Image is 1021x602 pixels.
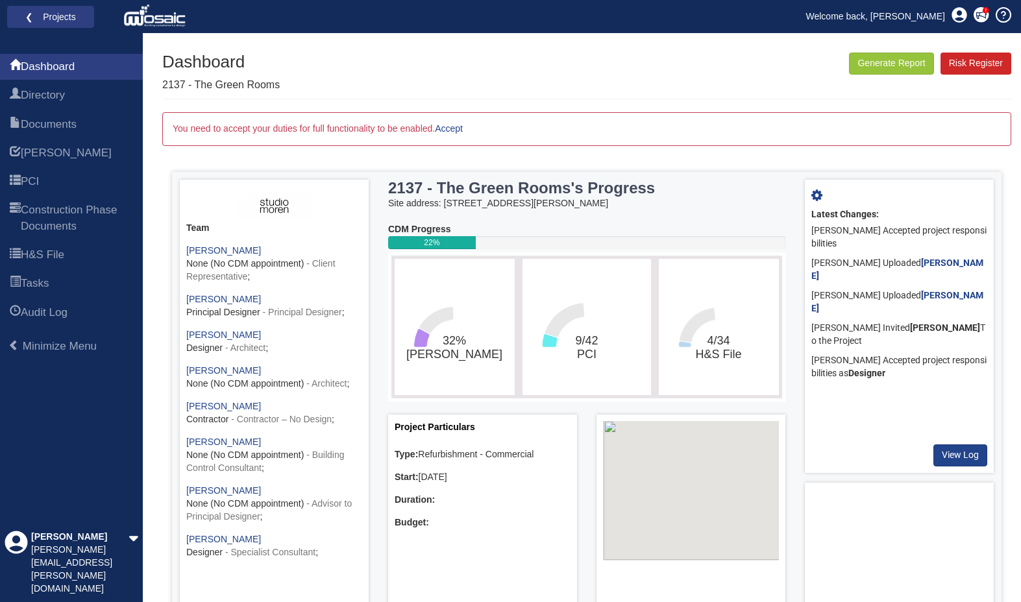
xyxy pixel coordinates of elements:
div: ; [186,329,362,355]
b: Duration: [395,494,435,505]
span: - Contractor – No Design [231,414,332,424]
div: ; [186,533,362,559]
span: Dashboard [10,60,21,75]
span: Minimize Menu [23,340,97,352]
span: Documents [21,117,77,132]
a: [PERSON_NAME] [186,534,261,544]
tspan: PCI [577,348,597,361]
span: HARI [10,146,21,162]
span: Tasks [10,276,21,292]
div: Site address: [STREET_ADDRESS][PERSON_NAME] [388,197,785,210]
a: Risk Register [941,53,1011,75]
a: [PERSON_NAME] [811,290,983,313]
div: [PERSON_NAME] Uploaded [811,254,987,286]
div: CDM Progress [388,223,785,236]
text: 32% [406,334,502,361]
a: Welcome back, [PERSON_NAME] [796,6,955,26]
h3: 2137 - The Green Rooms's Progress [388,180,716,197]
span: Designer [186,547,223,557]
tspan: [PERSON_NAME] [406,348,502,361]
span: H&S File [10,248,21,263]
a: [PERSON_NAME] [186,437,261,447]
text: 4/34 [696,334,742,361]
span: Principal Designer [186,307,260,317]
div: ; [186,436,362,475]
span: - Specialist Consultant [225,547,315,557]
span: H&S File [21,247,64,263]
b: [PERSON_NAME] [910,322,980,333]
div: ; [186,245,362,283]
a: [PERSON_NAME] [186,245,261,256]
a: [PERSON_NAME] [186,485,261,496]
div: ; [186,569,362,595]
a: [PERSON_NAME] [186,401,261,411]
div: [DATE] [395,471,571,484]
svg: 9/42​PCI [526,262,648,392]
div: [PERSON_NAME] Uploaded [811,286,987,319]
div: ; [186,485,362,524]
a: [PERSON_NAME] [186,330,261,340]
img: ASH3fIiKEy5lAAAAAElFTkSuQmCC [236,193,313,219]
tspan: H&S File [696,348,742,361]
b: Start: [395,472,419,482]
div: Team [186,222,362,235]
span: - Architect [306,378,347,389]
span: Designer [186,343,223,353]
div: Profile [5,531,28,596]
span: Documents [10,117,21,133]
p: 2137 - The Green Rooms [162,78,280,93]
a: [PERSON_NAME] [186,365,261,376]
div: [PERSON_NAME] Accepted project responsibilities [811,221,987,254]
span: Construction Phase Documents [21,202,133,234]
span: Directory [10,88,21,104]
a: [PERSON_NAME] [811,258,983,281]
a: ❮ Projects [16,8,86,25]
span: None (No CDM appointment) [186,378,304,389]
b: Designer [848,368,885,378]
span: None (No CDM appointment) [186,450,304,460]
span: PCI [10,175,21,190]
div: 22% [388,236,476,249]
text: 9/42 [575,334,598,361]
span: - Architect [225,343,265,353]
span: PCI [21,174,39,189]
span: Directory [21,88,65,103]
span: Audit Log [10,306,21,321]
div: ; [186,365,362,391]
div: [PERSON_NAME] Accepted project responsibilities as [811,351,987,383]
span: Minimize Menu [8,340,19,351]
div: You need to accept your duties for full functionality to be enabled. [162,112,1011,146]
span: Construction Phase Documents [10,203,21,235]
div: [PERSON_NAME][EMAIL_ADDRESS][PERSON_NAME][DOMAIN_NAME] [31,544,129,596]
a: View Log [933,444,987,466]
div: ; [186,293,362,319]
span: Audit Log [21,305,68,320]
span: - Principal Designer [263,307,342,317]
span: Contractor [186,414,228,424]
b: Budget: [395,517,429,527]
div: Refurbishment - Commercial [395,448,571,461]
span: HARI [21,145,112,161]
span: - Client Representative [186,258,336,282]
div: Latest Changes: [811,208,987,221]
div: [PERSON_NAME] Invited To the Project [811,319,987,351]
b: Type: [395,449,418,459]
svg: 32%​HARI [398,262,511,392]
a: [PERSON_NAME] [186,294,261,304]
div: [PERSON_NAME] [31,531,129,544]
span: None (No CDM appointment) [186,258,304,269]
img: logo_white.png [123,3,189,29]
span: Tasks [21,276,49,291]
a: Project Particulars [395,422,475,432]
h1: Dashboard [162,53,280,71]
a: Accept [435,123,463,134]
button: Generate Report [849,53,933,75]
svg: 4/34​H&S File [662,262,775,392]
span: Dashboard [21,59,75,75]
span: None (No CDM appointment) [186,498,304,509]
div: ; [186,400,362,426]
